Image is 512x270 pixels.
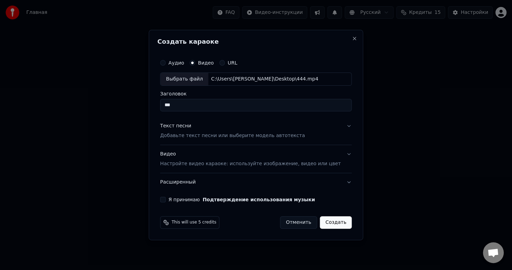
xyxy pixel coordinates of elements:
button: Я принимаю [203,197,315,202]
button: Создать [320,216,352,229]
span: This will use 5 credits [171,220,216,225]
label: URL [228,60,237,65]
button: ВидеоНастройте видео караоке: используйте изображение, видео или цвет [160,145,352,173]
label: Я принимаю [168,197,315,202]
p: Добавьте текст песни или выберите модель автотекста [160,132,305,139]
div: Текст песни [160,123,191,129]
button: Отменить [280,216,317,229]
button: Текст песниДобавьте текст песни или выберите модель автотекста [160,117,352,145]
div: Видео [160,151,341,167]
div: C:\Users\[PERSON_NAME]\Desktop\444.mp4 [208,76,321,83]
label: Видео [198,60,214,65]
label: Заголовок [160,91,352,96]
div: Выбрать файл [160,73,208,85]
h2: Создать караоке [157,39,354,45]
p: Настройте видео караоке: используйте изображение, видео или цвет [160,160,341,167]
button: Расширенный [160,173,352,191]
label: Аудио [168,60,184,65]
